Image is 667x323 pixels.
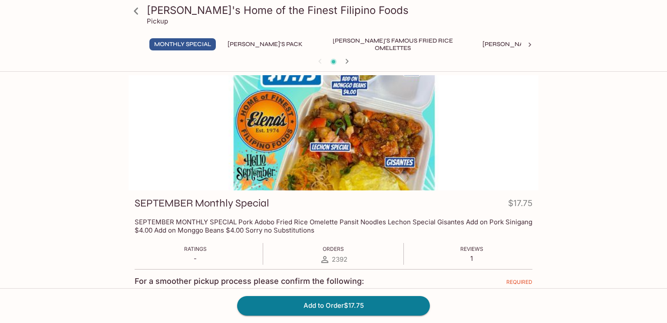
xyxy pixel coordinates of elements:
[147,17,168,25] p: Pickup
[129,75,538,190] div: SEPTEMBER Monthly Special
[135,196,269,210] h3: SEPTEMBER Monthly Special
[460,246,483,252] span: Reviews
[323,246,344,252] span: Orders
[135,218,532,234] p: SEPTEMBER MONTHLY SPECIAL Pork Adobo Fried Rice Omelette Pansit Noodles Lechon Special Gisantes A...
[147,3,535,17] h3: [PERSON_NAME]'s Home of the Finest Filipino Foods
[149,38,216,50] button: Monthly Special
[332,255,347,263] span: 2392
[184,246,207,252] span: Ratings
[237,296,430,315] button: Add to Order$17.75
[314,38,471,50] button: [PERSON_NAME]'s Famous Fried Rice Omelettes
[460,254,483,263] p: 1
[506,279,532,289] span: REQUIRED
[184,254,207,263] p: -
[135,276,364,286] h4: For a smoother pickup process please confirm the following:
[508,196,532,213] h4: $17.75
[223,38,307,50] button: [PERSON_NAME]'s Pack
[478,38,588,50] button: [PERSON_NAME]'s Mixed Plates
